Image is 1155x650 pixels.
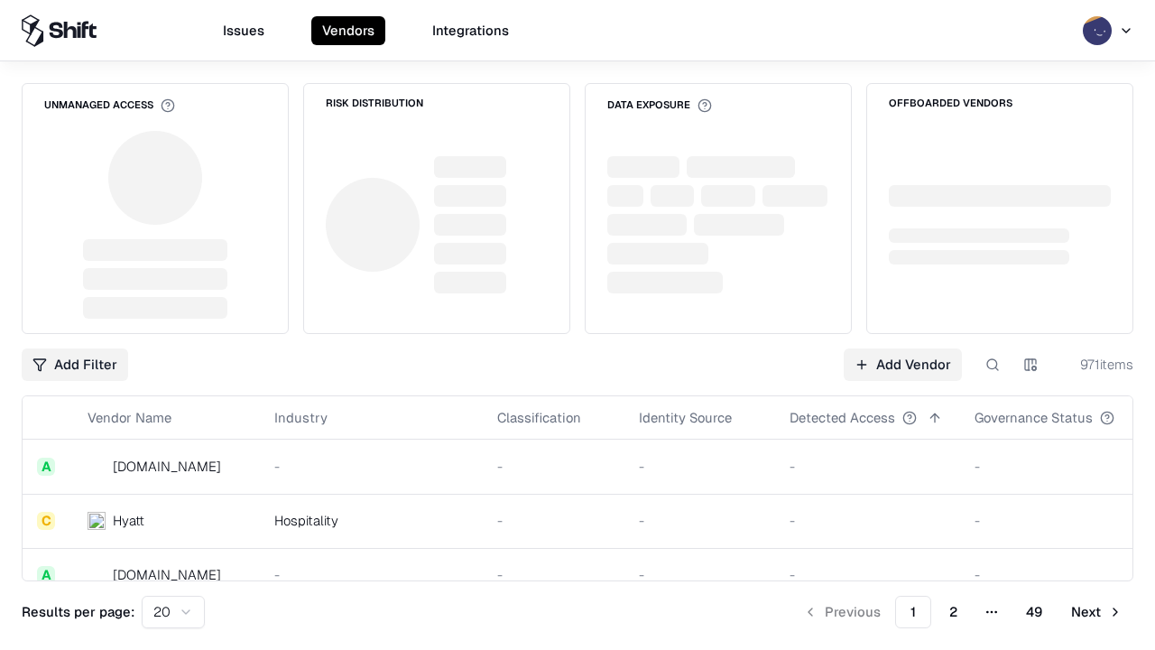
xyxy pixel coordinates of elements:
button: Integrations [421,16,520,45]
a: Add Vendor [844,348,962,381]
div: Unmanaged Access [44,98,175,113]
div: - [497,565,610,584]
div: Detected Access [790,408,895,427]
div: - [497,511,610,530]
div: - [975,511,1143,530]
div: Risk Distribution [326,98,423,108]
button: 1 [895,596,931,628]
button: 49 [1012,596,1057,628]
nav: pagination [792,596,1133,628]
div: Hyatt [113,511,144,530]
div: C [37,512,55,530]
img: primesec.co.il [88,566,106,584]
div: A [37,566,55,584]
div: Governance Status [975,408,1093,427]
div: A [37,458,55,476]
div: Identity Source [639,408,732,427]
div: Offboarded Vendors [889,98,1012,108]
img: Hyatt [88,512,106,530]
button: 2 [935,596,972,628]
div: - [274,457,468,476]
button: Issues [212,16,275,45]
div: Industry [274,408,328,427]
div: [DOMAIN_NAME] [113,457,221,476]
img: intrado.com [88,458,106,476]
button: Vendors [311,16,385,45]
div: Data Exposure [607,98,712,113]
div: Hospitality [274,511,468,530]
div: - [790,565,946,584]
div: - [790,457,946,476]
div: - [790,511,946,530]
div: Vendor Name [88,408,171,427]
div: Classification [497,408,581,427]
div: [DOMAIN_NAME] [113,565,221,584]
button: Next [1060,596,1133,628]
div: - [497,457,610,476]
div: - [975,565,1143,584]
div: 971 items [1061,355,1133,374]
div: - [639,565,761,584]
button: Add Filter [22,348,128,381]
div: - [274,565,468,584]
p: Results per page: [22,602,134,621]
div: - [975,457,1143,476]
div: - [639,457,761,476]
div: - [639,511,761,530]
